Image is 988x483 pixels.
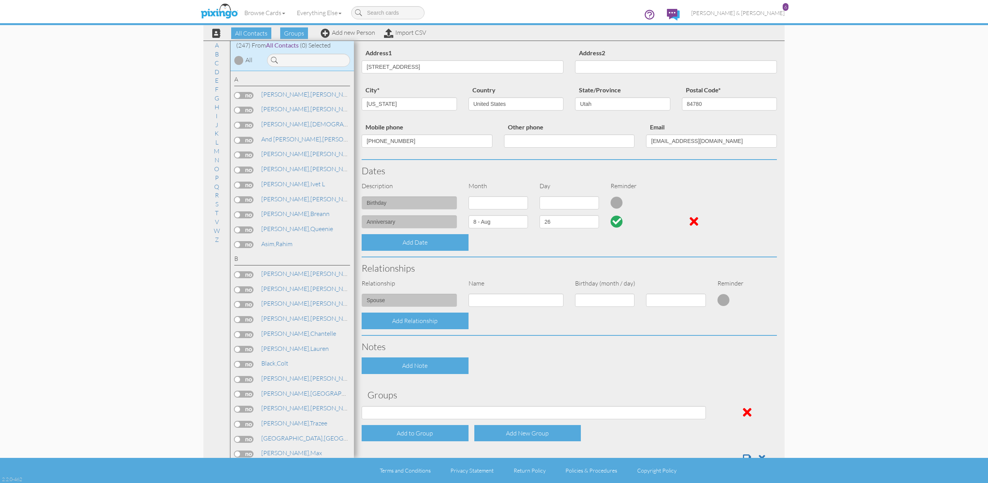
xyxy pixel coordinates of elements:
[261,180,310,188] span: [PERSON_NAME],
[280,27,308,39] span: Groups
[261,299,359,308] a: [PERSON_NAME]
[362,294,457,307] input: (e.g. Friend, Daughter)
[261,434,324,442] span: [GEOGRAPHIC_DATA],
[463,279,570,288] div: Name
[367,390,771,400] h3: Groups
[261,314,359,323] a: [PERSON_NAME]
[783,3,788,11] div: 6
[261,104,359,114] a: [PERSON_NAME]
[261,419,310,427] span: [PERSON_NAME],
[685,3,790,23] a: [PERSON_NAME] & [PERSON_NAME] 6
[261,285,310,293] span: [PERSON_NAME],
[199,2,240,21] img: pixingo logo
[261,315,310,322] span: [PERSON_NAME],
[514,467,546,474] a: Return Policy
[211,217,223,226] a: V
[261,90,359,99] a: [PERSON_NAME]
[712,279,747,288] div: Reminder
[261,269,359,278] a: [PERSON_NAME]
[261,374,310,382] span: [PERSON_NAME],
[261,120,310,128] span: [PERSON_NAME],
[261,330,310,337] span: [PERSON_NAME],
[261,135,322,143] span: and [PERSON_NAME],
[474,425,581,442] div: Add New Group
[261,194,359,204] a: [PERSON_NAME]
[356,279,463,288] div: Relationship
[261,195,310,203] span: [PERSON_NAME],
[450,467,494,474] a: Privacy Statement
[212,111,222,121] a: I
[261,209,330,218] a: Breann
[321,29,375,36] a: Add new Person
[605,182,676,190] div: Reminder
[291,3,347,22] a: Everything Else
[469,85,499,95] label: Country
[211,155,223,165] a: N
[211,173,223,182] a: P
[667,9,680,20] img: comments.svg
[210,226,224,235] a: W
[362,263,777,273] h3: Relationships
[261,359,277,367] span: Black,
[682,85,724,95] label: Postal Code*
[362,85,383,95] label: city*
[261,359,289,368] a: Colt
[646,122,668,133] label: Email
[261,374,359,383] a: [PERSON_NAME]
[211,67,223,77] a: D
[261,134,426,144] a: [PERSON_NAME]
[211,94,223,103] a: G
[261,448,323,457] a: Max
[261,345,310,352] span: [PERSON_NAME],
[565,467,617,474] a: Policies & Procedures
[211,85,222,94] a: F
[261,150,310,158] span: [PERSON_NAME],
[504,122,547,133] label: Other phone
[261,105,310,113] span: [PERSON_NAME],
[261,270,310,277] span: [PERSON_NAME],
[261,403,359,413] a: [PERSON_NAME]
[261,449,310,457] span: [PERSON_NAME],
[261,149,359,158] a: [PERSON_NAME]
[245,56,252,65] div: All
[211,49,223,59] a: B
[211,58,223,68] a: C
[362,342,777,352] h3: Notes
[211,208,222,218] a: T
[261,389,372,398] a: [GEOGRAPHIC_DATA]
[261,164,359,173] a: [PERSON_NAME]
[266,41,299,49] span: All Contacts
[261,329,337,338] a: Chantelle
[211,190,223,200] a: R
[210,182,223,191] a: Q
[637,467,677,474] a: Copyright Policy
[380,467,431,474] a: Terms and Conditions
[261,299,310,307] span: [PERSON_NAME],
[211,120,222,129] a: J
[261,224,334,233] a: Queenie
[211,41,223,50] a: A
[261,119,378,129] a: [DEMOGRAPHIC_DATA]
[261,179,326,189] a: Ivet L
[261,284,359,293] a: [PERSON_NAME]
[211,102,223,112] a: H
[210,164,223,173] a: O
[261,90,310,98] span: [PERSON_NAME],
[575,48,609,58] label: Address2
[261,389,310,397] span: [PERSON_NAME],
[261,418,328,428] a: Trazee
[261,344,330,353] a: Lauren
[261,404,310,412] span: [PERSON_NAME],
[211,138,222,147] a: L
[261,210,310,218] span: [PERSON_NAME],
[234,254,350,265] div: B
[351,6,425,19] input: Search cards
[261,165,310,173] span: [PERSON_NAME],
[234,75,350,86] div: A
[300,41,331,49] span: (0) Selected
[534,182,605,190] div: Day
[231,27,271,39] span: All Contacts
[362,122,407,133] label: Mobile phone
[2,476,22,483] div: 2.2.0-462
[261,240,276,248] span: Asim,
